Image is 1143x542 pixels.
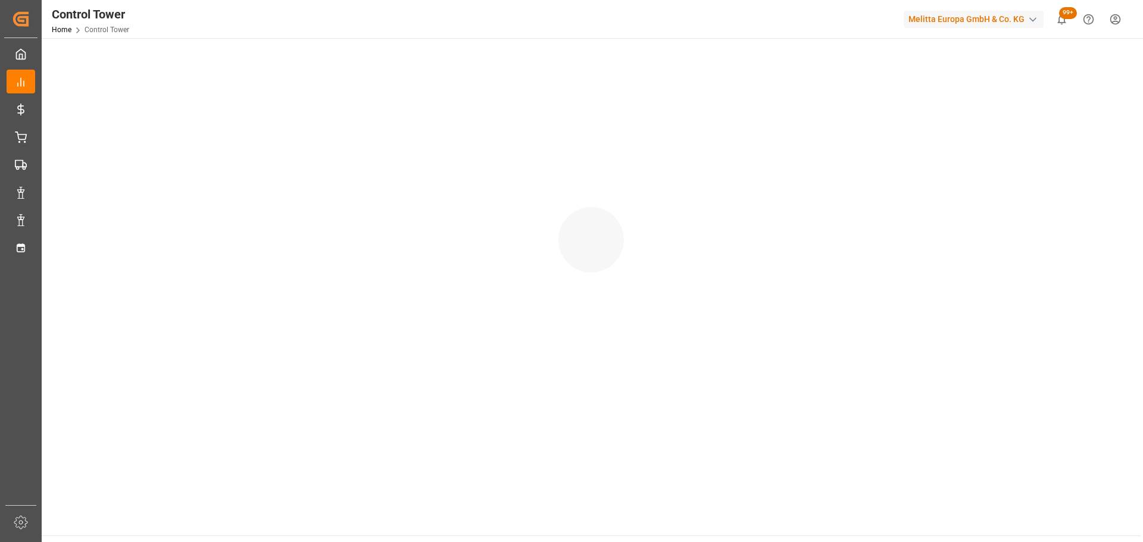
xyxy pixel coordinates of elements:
button: Help Center [1075,6,1102,33]
a: Home [52,26,71,34]
button: Melitta Europa GmbH & Co. KG [904,8,1048,30]
div: Control Tower [52,5,129,23]
div: Melitta Europa GmbH & Co. KG [904,11,1044,28]
button: show 100 new notifications [1048,6,1075,33]
span: 99+ [1059,7,1077,19]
